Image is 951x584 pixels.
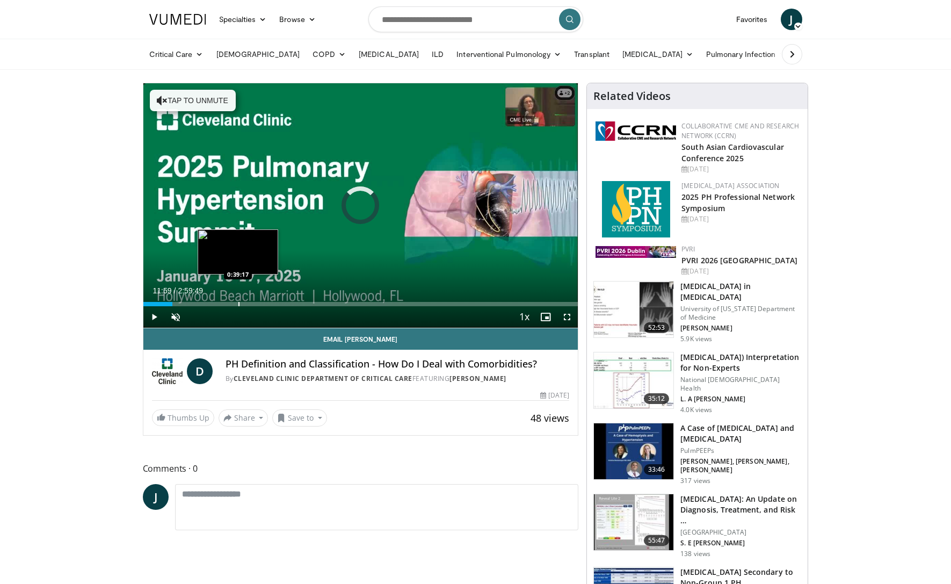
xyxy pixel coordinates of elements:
[593,352,801,414] a: 35:12 [MEDICAL_DATA]) Interpretation for Non-Experts National [DEMOGRAPHIC_DATA] Health L. A [PER...
[174,286,176,295] span: /
[680,352,801,373] h3: [MEDICAL_DATA]) Interpretation for Non-Experts
[368,6,583,32] input: Search topics, interventions
[680,457,801,474] p: [PERSON_NAME], [PERSON_NAME], [PERSON_NAME]
[594,494,673,550] img: 2479485d-ecf6-40bf-a760-6b07b721309e.150x105_q85_crop-smart_upscale.jpg
[781,9,802,30] a: J
[681,244,695,254] a: PVRI
[680,305,801,322] p: University of [US_STATE] Department of Medicine
[540,391,569,400] div: [DATE]
[644,393,670,404] span: 35:12
[153,286,172,295] span: 11:59
[596,121,676,141] img: a04ee3ba-8487-4636-b0fb-5e8d268f3737.png.150x105_q85_autocrop_double_scale_upscale_version-0.2.png
[272,409,327,427] button: Save to
[352,44,425,65] a: [MEDICAL_DATA]
[680,423,801,444] h3: A Case of [MEDICAL_DATA] and [MEDICAL_DATA]
[152,358,183,384] img: Cleveland Clinic Department of Critical Care
[681,121,799,140] a: Collaborative CME and Research Network (CCRN)
[680,324,801,333] p: [PERSON_NAME]
[680,539,801,547] p: S. E [PERSON_NAME]
[680,395,801,403] p: L. A [PERSON_NAME]
[531,412,569,424] span: 48 views
[568,44,616,65] a: Transplant
[681,266,799,276] div: [DATE]
[535,306,556,328] button: Enable picture-in-picture mode
[143,328,578,350] a: Email [PERSON_NAME]
[143,44,210,65] a: Critical Care
[680,335,712,343] p: 5.9K views
[730,9,774,30] a: Favorites
[226,358,569,370] h4: PH Definition and Classification - How Do I Deal with Comorbidities?
[700,44,793,65] a: Pulmonary Infection
[681,192,795,213] a: 2025 PH Professional Network Symposium
[644,464,670,475] span: 33:46
[596,246,676,258] img: 33783847-ac93-4ca7-89f8-ccbd48ec16ca.webp.150x105_q85_autocrop_double_scale_upscale_version-0.2.jpg
[187,358,213,384] a: D
[165,306,186,328] button: Unmute
[681,214,799,224] div: [DATE]
[593,423,801,485] a: 33:46 A Case of [MEDICAL_DATA] and [MEDICAL_DATA] PulmPEEPs [PERSON_NAME], [PERSON_NAME], [PERSON...
[143,462,579,475] span: Comments 0
[644,322,670,333] span: 52:53
[681,255,797,265] a: PVRI 2026 [GEOGRAPHIC_DATA]
[449,374,506,383] a: [PERSON_NAME]
[513,306,535,328] button: Playback Rate
[450,44,568,65] a: Interventional Pulmonology
[213,9,273,30] a: Specialties
[594,423,673,479] img: 2ee4df19-b81f-40af-afe1-0d7ea2b5cc03.150x105_q85_crop-smart_upscale.jpg
[680,406,712,414] p: 4.0K views
[594,352,673,408] img: 5f03c68a-e0af-4383-b154-26e6cfb93aa0.150x105_q85_crop-smart_upscale.jpg
[680,550,710,558] p: 138 views
[594,282,673,337] img: 9d501fbd-9974-4104-9b57-c5e924c7b363.150x105_q85_crop-smart_upscale.jpg
[178,286,203,295] span: 2:59:49
[219,409,268,427] button: Share
[152,409,214,426] a: Thumbs Up
[143,83,578,328] video-js: Video Player
[556,306,578,328] button: Fullscreen
[593,281,801,343] a: 52:53 [MEDICAL_DATA] in [MEDICAL_DATA] University of [US_STATE] Department of Medicine [PERSON_NA...
[681,142,784,163] a: South Asian Cardiovascular Conference 2025
[226,374,569,384] div: By FEATURING
[681,164,799,174] div: [DATE]
[198,229,278,275] img: image.jpeg
[680,528,801,537] p: [GEOGRAPHIC_DATA]
[680,446,801,455] p: PulmPEEPs
[644,535,670,546] span: 55:47
[681,181,779,190] a: [MEDICAL_DATA] Association
[149,14,206,25] img: VuMedi Logo
[150,90,236,111] button: Tap to unmute
[273,9,322,30] a: Browse
[234,374,412,383] a: Cleveland Clinic Department of Critical Care
[680,494,801,526] h3: [MEDICAL_DATA]: An Update on Diagnosis, Treatment, and Risk …
[602,181,670,237] img: c6978fc0-1052-4d4b-8a9d-7956bb1c539c.png.150x105_q85_autocrop_double_scale_upscale_version-0.2.png
[210,44,306,65] a: [DEMOGRAPHIC_DATA]
[680,376,801,393] p: National [DEMOGRAPHIC_DATA] Health
[680,477,710,485] p: 317 views
[143,302,578,306] div: Progress Bar
[616,44,700,65] a: [MEDICAL_DATA]
[680,281,801,302] h3: [MEDICAL_DATA] in [MEDICAL_DATA]
[143,306,165,328] button: Play
[306,44,352,65] a: COPD
[143,484,169,510] a: J
[425,44,450,65] a: ILD
[593,90,671,103] h4: Related Videos
[593,494,801,558] a: 55:47 [MEDICAL_DATA]: An Update on Diagnosis, Treatment, and Risk … [GEOGRAPHIC_DATA] S. E [PERSO...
